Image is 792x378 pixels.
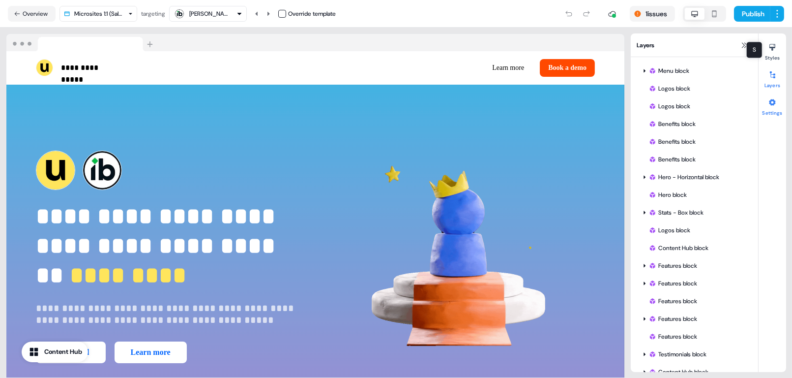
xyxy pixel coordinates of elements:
div: Menu block [648,66,748,76]
div: Benefits block [648,137,748,147]
div: Content Hub block [648,243,748,253]
div: Logos block [637,222,752,238]
div: Logos block [637,98,752,114]
div: Features block [648,332,748,342]
button: Styles [759,39,786,61]
div: Logos block [648,225,748,235]
div: Hero block [648,190,748,200]
div: Benefits block [648,155,748,164]
button: Book a demo [540,59,595,77]
button: 1issues [630,6,675,22]
div: Features block [637,329,752,345]
div: Features block [648,279,748,288]
div: Logos block [637,81,752,96]
div: Features block [637,276,752,291]
div: Logos block [648,101,748,111]
div: Menu block [637,63,752,79]
div: Microsites 1:1 (Sales Play) [74,9,124,19]
div: Override template [288,9,336,19]
div: Features block [648,314,748,324]
button: Layers [759,67,786,89]
button: Settings [759,94,786,116]
div: Hero block [637,187,752,203]
div: Benefits block [637,134,752,150]
div: Hero - Horizontal block [637,169,752,185]
div: [PERSON_NAME] [189,9,229,19]
div: Testimonials block [637,346,752,362]
button: [PERSON_NAME] [169,6,247,22]
div: Benefits block [648,119,748,129]
button: Publish [734,6,770,22]
div: Learn moreBook a demo [320,59,595,77]
div: Layers [631,33,758,57]
button: Learn more [484,59,532,77]
img: Browser topbar [6,34,157,52]
div: Stats - Box block [648,208,748,218]
div: S [746,41,763,58]
div: Stats - Box block [637,205,752,220]
div: Content Hub block [637,240,752,256]
div: Benefits block [637,116,752,132]
div: Features block [637,258,752,274]
button: Learn more [115,342,187,363]
div: Features block [648,296,748,306]
button: Content Hub [22,342,88,362]
div: Content Hub [44,347,82,357]
button: Overview [8,6,56,22]
div: Hero - Horizontal block [648,172,748,182]
div: Benefits block [637,152,752,167]
div: Features block [637,293,752,309]
div: Content Hub block [648,367,748,377]
div: Features block [648,261,748,271]
div: Book a callLearn more [36,342,302,363]
div: Testimonials block [648,349,748,359]
div: Features block [637,311,752,327]
div: targeting [141,9,165,19]
div: Logos block [648,84,748,94]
